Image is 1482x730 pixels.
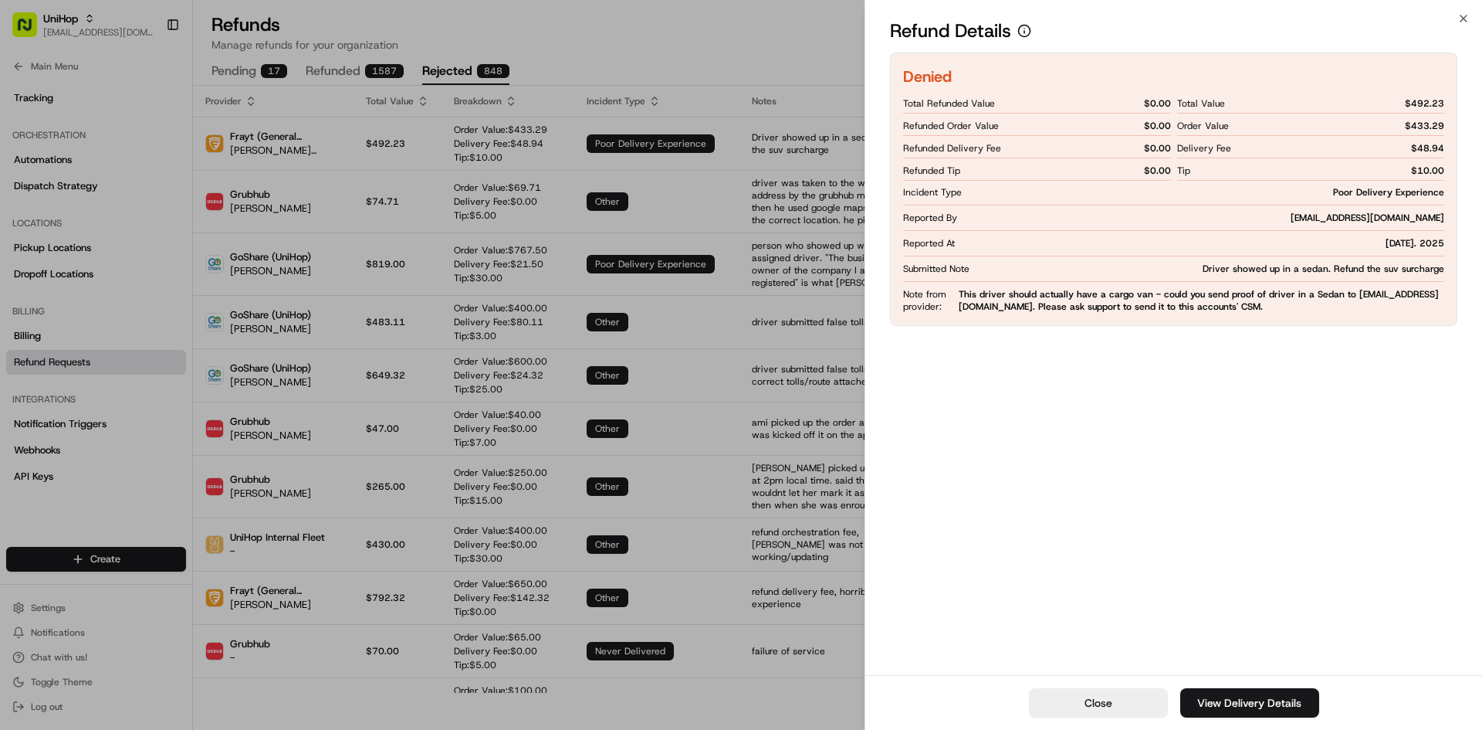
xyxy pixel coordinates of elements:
[1203,263,1444,275] span: Driver showed up in a sedan. Refund the suv surcharge
[40,100,255,116] input: Clear
[903,288,956,313] span: Note from provider:
[903,142,1001,154] span: Refunded Delivery Fee
[1405,120,1444,132] span: $ 433.29
[1333,186,1444,199] span: Poor Delivery Experience
[903,66,952,87] h2: Denied
[15,62,281,87] p: Welcome 👋
[903,120,999,132] span: Refunded Order Value
[124,218,254,246] a: 💻API Documentation
[146,224,248,239] span: API Documentation
[9,218,124,246] a: 📗Knowledge Base
[1411,142,1444,154] span: $ 48.94
[903,97,995,110] span: Total Refunded Value
[1144,165,1171,177] span: $ 0.00
[15,15,46,46] img: Nash
[1177,142,1231,154] span: Delivery Fee
[1180,688,1319,718] a: View Delivery Details
[52,163,195,175] div: We're available if you need us!
[890,19,1011,43] h1: Refund Details
[903,263,969,275] span: Submitted Note
[959,288,1444,313] span: This driver should actually have a cargo van - could you send proof of driver in a Sedan to [EMAI...
[52,148,253,163] div: Start new chat
[1177,165,1190,177] span: Tip
[109,261,187,273] a: Powered byPylon
[1405,97,1444,110] span: $ 492.23
[903,212,957,224] span: Reported By
[1177,120,1229,132] span: Order Value
[130,226,143,238] div: 💻
[1386,237,1444,250] span: [DATE]. 2025
[903,186,962,199] span: Incident Type
[154,262,187,273] span: Pylon
[1291,212,1444,224] span: [EMAIL_ADDRESS][DOMAIN_NAME]
[1144,120,1171,132] span: $ 0.00
[1029,688,1168,718] button: Close
[1144,97,1171,110] span: $ 0.00
[1144,142,1171,154] span: $ 0.00
[1411,165,1444,177] span: $ 10.00
[1177,97,1225,110] span: Total Value
[903,237,955,250] span: Reported At
[262,152,281,171] button: Start new chat
[15,226,28,238] div: 📗
[31,224,118,239] span: Knowledge Base
[15,148,43,175] img: 1736555255976-a54dd68f-1ca7-489b-9aae-adbdc363a1c4
[903,165,960,177] span: Refunded Tip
